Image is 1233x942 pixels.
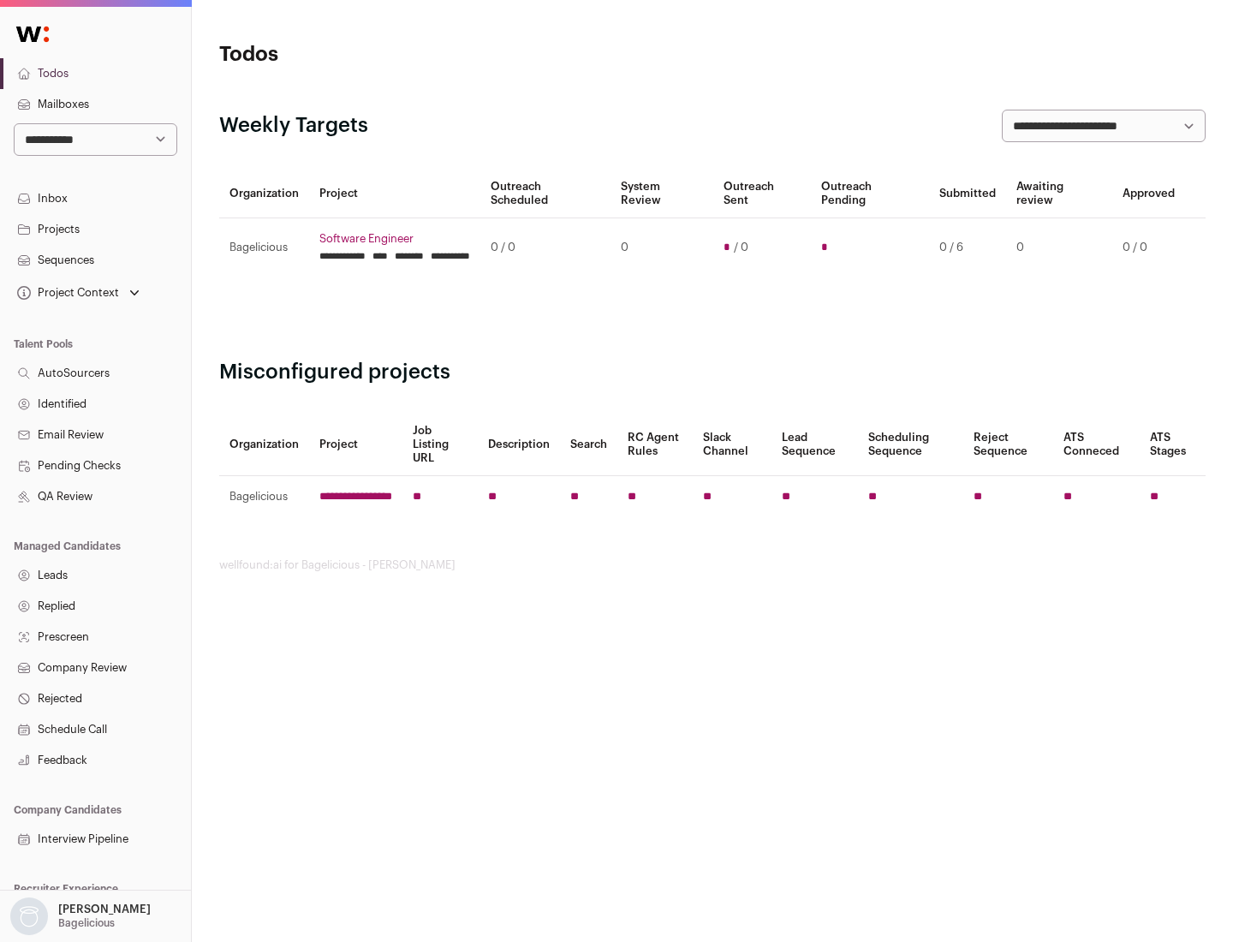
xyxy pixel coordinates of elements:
[617,414,692,476] th: RC Agent Rules
[1053,414,1139,476] th: ATS Conneced
[480,170,611,218] th: Outreach Scheduled
[219,112,368,140] h2: Weekly Targets
[7,897,154,935] button: Open dropdown
[1006,218,1112,277] td: 0
[1112,218,1185,277] td: 0 / 0
[480,218,611,277] td: 0 / 0
[611,218,712,277] td: 0
[478,414,560,476] th: Description
[14,286,119,300] div: Project Context
[219,170,309,218] th: Organization
[219,218,309,277] td: Bagelicious
[219,41,548,69] h1: Todos
[309,170,480,218] th: Project
[58,916,115,930] p: Bagelicious
[10,897,48,935] img: nopic.png
[1112,170,1185,218] th: Approved
[219,359,1206,386] h2: Misconfigured projects
[319,232,470,246] a: Software Engineer
[858,414,963,476] th: Scheduling Sequence
[929,218,1006,277] td: 0 / 6
[560,414,617,476] th: Search
[219,476,309,518] td: Bagelicious
[7,17,58,51] img: Wellfound
[693,414,771,476] th: Slack Channel
[771,414,858,476] th: Lead Sequence
[219,414,309,476] th: Organization
[1006,170,1112,218] th: Awaiting review
[14,281,143,305] button: Open dropdown
[929,170,1006,218] th: Submitted
[611,170,712,218] th: System Review
[219,558,1206,572] footer: wellfound:ai for Bagelicious - [PERSON_NAME]
[309,414,402,476] th: Project
[713,170,812,218] th: Outreach Sent
[58,903,151,916] p: [PERSON_NAME]
[811,170,928,218] th: Outreach Pending
[963,414,1054,476] th: Reject Sequence
[402,414,478,476] th: Job Listing URL
[734,241,748,254] span: / 0
[1140,414,1206,476] th: ATS Stages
